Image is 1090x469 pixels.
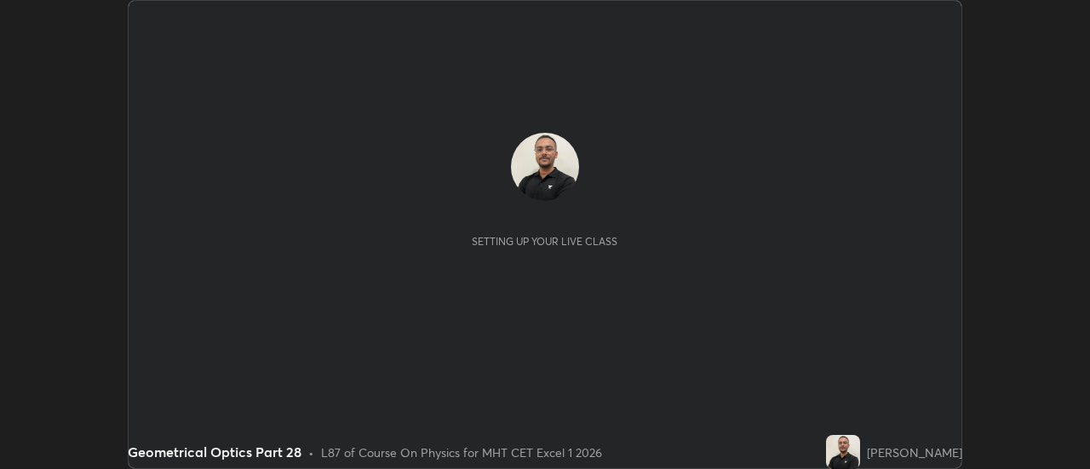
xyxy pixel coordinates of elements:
div: L87 of Course On Physics for MHT CET Excel 1 2026 [321,443,602,461]
div: [PERSON_NAME] [867,443,962,461]
img: 8c1fde6419384cb7889f551dfce9ab8f.jpg [511,133,579,201]
div: Geometrical Optics Part 28 [128,442,301,462]
img: 8c1fde6419384cb7889f551dfce9ab8f.jpg [826,435,860,469]
div: Setting up your live class [472,235,617,248]
div: • [308,443,314,461]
